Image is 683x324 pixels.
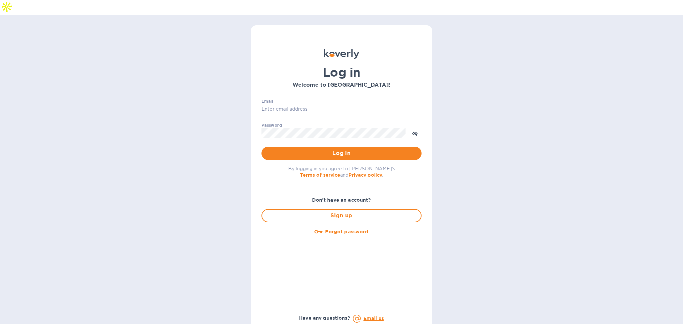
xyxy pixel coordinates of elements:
button: Sign up [261,209,422,222]
button: Log in [261,147,422,160]
a: Email us [364,316,384,321]
span: Sign up [267,212,416,220]
b: Have any questions? [299,315,350,321]
span: By logging in you agree to [PERSON_NAME]'s and . [288,166,395,178]
h1: Log in [261,65,422,79]
label: Email [261,99,273,103]
a: Terms of service [300,172,340,178]
span: Log in [267,149,416,157]
a: Privacy policy [349,172,382,178]
button: toggle password visibility [408,126,422,140]
img: Koverly [324,49,359,59]
b: Don't have an account? [312,197,371,203]
h3: Welcome to [GEOGRAPHIC_DATA]! [261,82,422,88]
label: Password [261,123,282,127]
u: Forgot password [325,229,368,234]
input: Enter email address [261,104,422,114]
